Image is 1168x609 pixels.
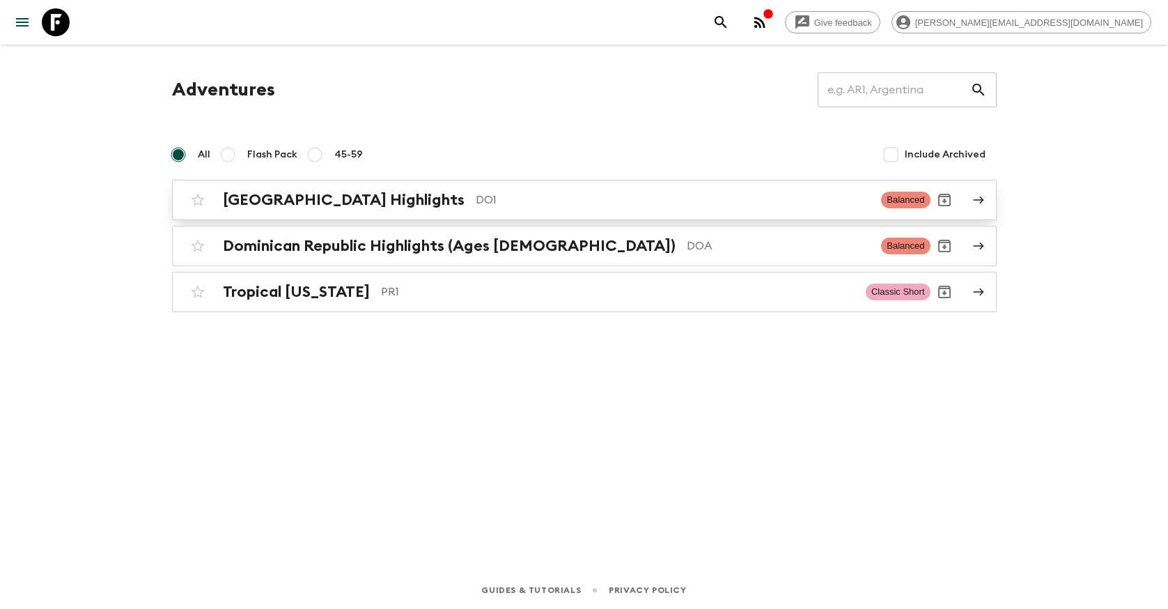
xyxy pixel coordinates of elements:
h2: [GEOGRAPHIC_DATA] Highlights [223,191,465,209]
button: Archive [930,278,958,306]
span: Classic Short [866,284,930,300]
span: Balanced [881,238,930,254]
button: Archive [930,186,958,214]
span: Balanced [881,192,930,208]
input: e.g. AR1, Argentina [818,70,970,109]
h2: Dominican Republic Highlights (Ages [DEMOGRAPHIC_DATA]) [223,237,676,255]
button: search adventures [707,8,735,36]
a: Dominican Republic Highlights (Ages [DEMOGRAPHIC_DATA])DOABalancedArchive [172,226,997,266]
h1: Adventures [172,76,275,104]
div: [PERSON_NAME][EMAIL_ADDRESS][DOMAIN_NAME] [891,11,1151,33]
span: All [198,148,210,162]
p: DO1 [476,192,871,208]
button: Archive [930,232,958,260]
a: Privacy Policy [609,583,686,598]
span: Give feedback [807,17,880,28]
a: Tropical [US_STATE]PR1Classic ShortArchive [172,272,997,312]
button: menu [8,8,36,36]
a: Give feedback [785,11,880,33]
p: PR1 [381,284,855,300]
a: Guides & Tutorials [481,583,581,598]
a: [GEOGRAPHIC_DATA] HighlightsDO1BalancedArchive [172,180,997,220]
span: Flash Pack [247,148,297,162]
span: Include Archived [905,148,986,162]
h2: Tropical [US_STATE] [223,283,370,301]
span: [PERSON_NAME][EMAIL_ADDRESS][DOMAIN_NAME] [908,17,1151,28]
p: DOA [687,238,871,254]
span: 45-59 [334,148,363,162]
